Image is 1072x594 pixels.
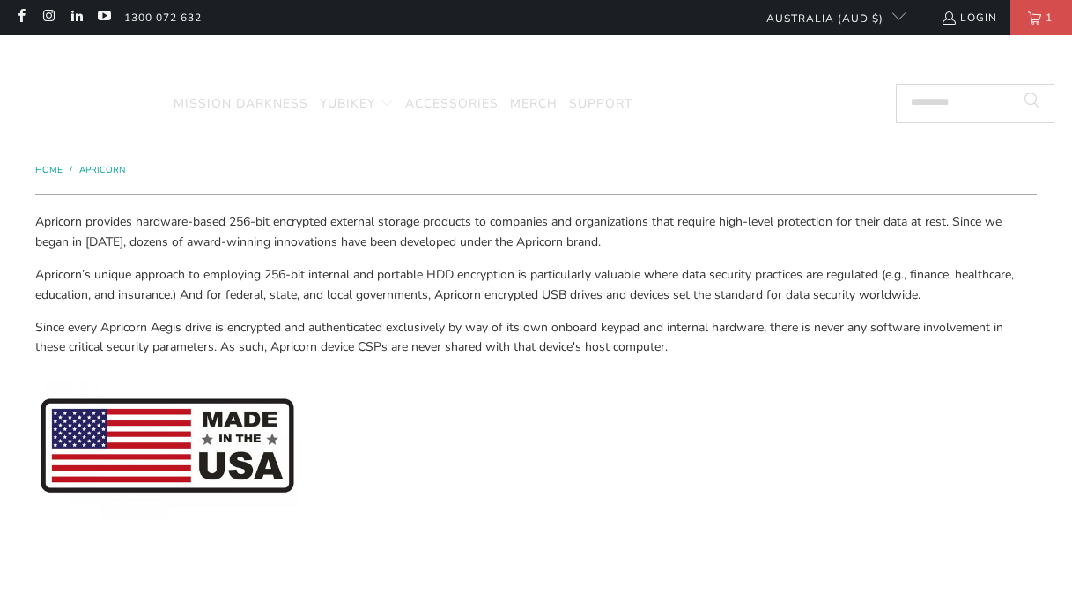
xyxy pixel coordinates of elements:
[510,84,558,125] a: Merch
[13,11,28,25] a: Trust Panda Australia on Facebook
[124,8,202,27] a: 1300 072 632
[405,84,499,125] a: Accessories
[941,8,997,27] a: Login
[174,84,308,125] a: Mission Darkness
[320,95,375,112] span: YubiKey
[35,164,63,176] span: Home
[41,11,55,25] a: Trust Panda Australia on Instagram
[35,213,1002,249] span: Apricorn provides hardware-based 256-bit encrypted external storage products to companies and org...
[896,84,1054,123] input: Search...
[96,11,111,25] a: Trust Panda Australia on YouTube
[70,164,72,176] span: /
[35,319,1003,355] span: Since every Apricorn Aegis drive is encrypted and authenticated exclusively by way of its own onb...
[174,95,308,112] span: Mission Darkness
[18,84,162,125] a: Encrypted Storage
[79,164,125,176] a: Apricorn
[446,44,626,80] img: Trust Panda Australia
[18,84,632,125] nav: Translation missing: en.navigation.header.main_nav
[405,95,499,112] span: Accessories
[320,84,394,125] summary: YubiKey
[569,95,632,112] span: Support
[1010,84,1054,123] button: Search
[569,84,632,125] a: Support
[18,95,162,112] span: Encrypted Storage
[510,95,558,112] span: Merch
[69,11,84,25] a: Trust Panda Australia on LinkedIn
[35,266,1014,302] span: Apricorn’s unique approach to employing 256-bit internal and portable HDD encryption is particula...
[35,164,65,176] a: Home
